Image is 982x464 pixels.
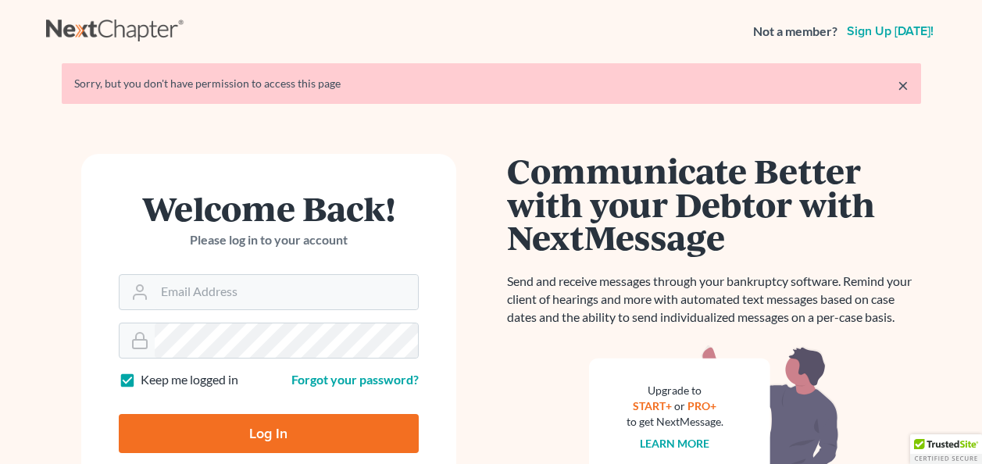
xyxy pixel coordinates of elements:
h1: Welcome Back! [119,191,419,225]
label: Keep me logged in [141,371,238,389]
a: × [898,76,909,95]
div: Sorry, but you don't have permission to access this page [74,76,909,91]
span: or [674,399,685,412]
a: Sign up [DATE]! [844,25,937,37]
a: Forgot your password? [291,372,419,387]
a: START+ [633,399,672,412]
div: to get NextMessage. [627,414,723,430]
input: Log In [119,414,419,453]
div: Upgrade to [627,383,723,398]
div: TrustedSite Certified [910,434,982,464]
input: Email Address [155,275,418,309]
h1: Communicate Better with your Debtor with NextMessage [507,154,921,254]
a: Learn more [640,437,709,450]
p: Send and receive messages through your bankruptcy software. Remind your client of hearings and mo... [507,273,921,327]
strong: Not a member? [753,23,837,41]
a: PRO+ [687,399,716,412]
p: Please log in to your account [119,231,419,249]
